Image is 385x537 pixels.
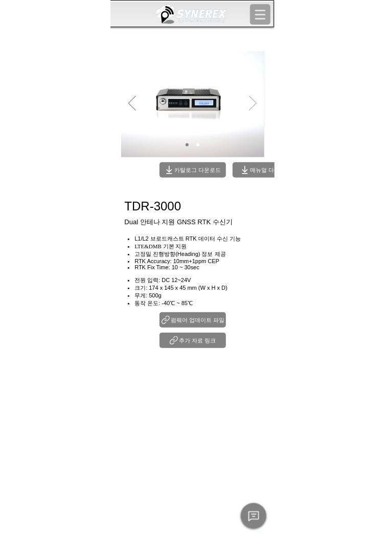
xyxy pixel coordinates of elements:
[128,96,136,112] button: 이전
[111,51,275,188] section: main content
[179,337,216,345] span: 추가 자료 링크
[171,316,224,324] span: 펌웨어 업데이트 파일
[182,143,203,146] nav: 슬라이드
[125,218,233,226] span: Dual 안테나 지원 GNSS RTK 수신기
[134,285,228,291] span: 크기: 174 x 145 x 45 mm (W x H x D)
[233,162,299,178] a: 매뉴얼 다운로드
[134,292,162,298] span: 무게: 500g
[250,4,270,25] nav: Site
[160,162,226,178] a: 카탈로그 다운로드
[174,166,221,174] span: 카탈로그 다운로드
[134,264,199,270] span: RTK Fix Time: 10 ~ 30sec
[134,277,191,283] span: 전원 입력: DC 12~24V
[134,251,225,257] span: 고정밀 진행방향(Heading) 정보 제공
[121,51,264,157] img: TDR3000_front_lcd.jpg
[249,96,257,112] button: 다음
[196,143,199,146] a: 02
[121,51,264,157] div: 슬라이드쇼
[160,333,226,348] a: 추가 자료 링크
[125,199,182,213] span: TDR-3000
[152,3,229,27] img: 회사_로고-removebg-preview.png
[250,166,291,174] span: 매뉴얼 다운로드
[134,243,187,249] span: LTE&DMB 기본 지원
[134,235,241,242] span: L1/L2 브로드캐스트 RTK 데이터 수신 기능
[134,300,193,306] span: 동작 온도: -40℃ ~ 85℃
[241,503,266,529] a: Chat
[134,258,219,264] span: RTK Accuracy: 10mm+1ppm CEP
[186,143,189,146] a: 01
[160,312,226,328] a: 펌웨어 업데이트 파일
